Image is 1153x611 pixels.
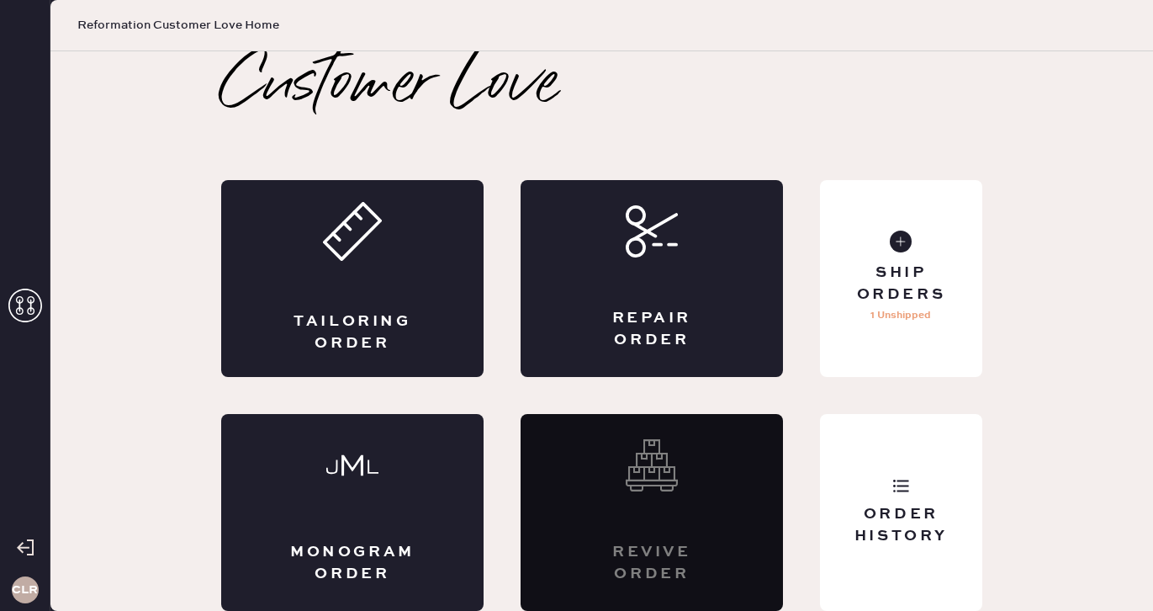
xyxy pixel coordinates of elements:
div: Ship Orders [833,263,969,305]
p: 1 Unshipped [870,305,931,326]
div: Tailoring Order [288,311,416,353]
span: Reformation Customer Love Home [77,17,279,34]
div: Revive order [588,542,716,584]
div: Repair Order [588,308,716,350]
h3: CLR [12,584,38,596]
h2: Customer Love [221,52,558,120]
div: Order History [833,504,969,546]
div: Monogram Order [288,542,416,584]
div: Interested? Contact us at care@hemster.co [521,414,783,611]
iframe: Front Chat [1073,535,1145,608]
